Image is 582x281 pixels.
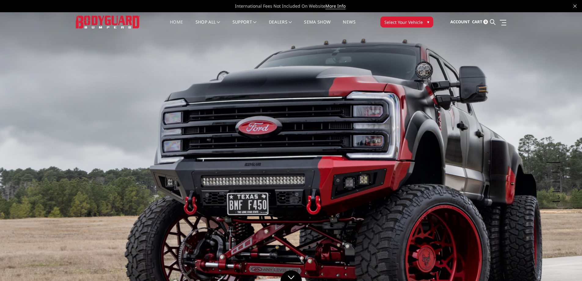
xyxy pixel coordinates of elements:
[343,20,355,32] a: News
[554,192,560,202] button: 5 of 5
[472,14,488,30] a: Cart 0
[427,19,429,25] span: ▾
[196,20,220,32] a: shop all
[384,19,423,25] span: Select Your Vehicle
[325,3,346,9] a: More Info
[280,270,302,281] a: Click to Down
[483,20,488,24] span: 0
[170,20,183,32] a: Home
[450,19,470,24] span: Account
[472,19,482,24] span: Cart
[554,153,560,163] button: 1 of 5
[304,20,331,32] a: SEMA Show
[380,17,433,28] button: Select Your Vehicle
[554,182,560,192] button: 4 of 5
[76,16,140,28] img: BODYGUARD BUMPERS
[232,20,257,32] a: Support
[269,20,292,32] a: Dealers
[450,14,470,30] a: Account
[554,172,560,182] button: 3 of 5
[554,163,560,172] button: 2 of 5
